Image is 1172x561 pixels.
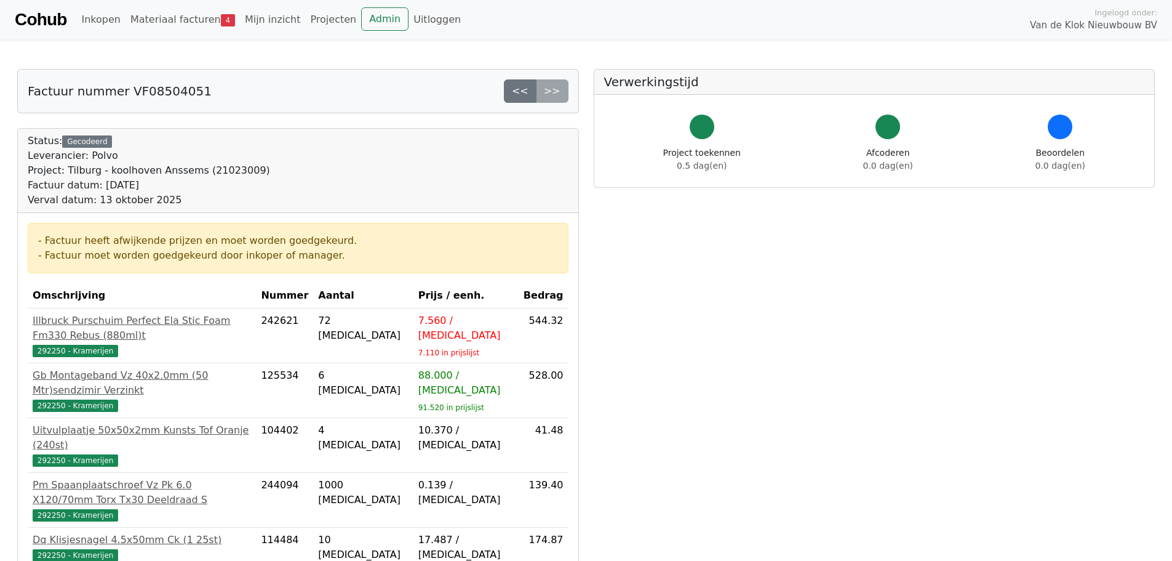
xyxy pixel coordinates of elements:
[221,14,235,26] span: 4
[418,478,513,507] div: 0.139 / [MEDICAL_DATA]
[33,368,251,413] a: Gb Montageband Vz 40x2.0mm (50 Mtr)sendzimir Verzinkt292250 - Kramerijen
[33,368,251,398] div: Gb Montageband Vz 40x2.0mm (50 Mtr)sendzimir Verzinkt
[517,283,568,309] th: Bedrag
[28,193,270,208] div: Verval datum: 13 oktober 2025
[256,473,313,528] td: 244094
[126,7,240,32] a: Materiaal facturen4
[418,403,484,412] sub: 91.520 in prijslijst
[418,313,513,343] div: 7.560 / [MEDICAL_DATA]
[863,147,913,172] div: Afcoderen
[38,233,558,248] div: - Factuur heeft afwijkende prijzen en moet worden goedgekeurd.
[33,478,251,507] div: Pm Spaanplaatschroef Vz Pk 6.0 X120/70mm Torx Tx30 Deeldraad S
[33,313,251,358] a: Illbruck Purschuim Perfect Ela Stic Foam Fm330 Rebus (880ml)t292250 - Kramerijen
[361,7,409,31] a: Admin
[256,363,313,418] td: 125534
[28,163,270,178] div: Project: Tilburg - koolhoven Anssems (21023009)
[33,423,251,453] div: Uitvulplaatje 50x50x2mm Kunsts Tof Oranje (240st)
[256,309,313,363] td: 242621
[33,509,118,522] span: 292250 - Kramerijen
[318,478,408,507] div: 1000 [MEDICAL_DATA]
[504,79,536,103] a: <<
[28,84,212,99] h5: Factuur nummer VF08504051
[413,283,518,309] th: Prijs / eenh.
[517,309,568,363] td: 544.32
[33,313,251,343] div: Illbruck Purschuim Perfect Ela Stic Foam Fm330 Rebus (880ml)t
[663,147,741,172] div: Project toekennen
[517,418,568,473] td: 41.48
[418,423,513,453] div: 10.370 / [MEDICAL_DATA]
[33,533,251,547] div: Dq Klisjesnagel 4.5x50mm Ck (1 25st)
[256,283,313,309] th: Nummer
[517,473,568,528] td: 139.40
[33,400,118,412] span: 292250 - Kramerijen
[418,368,513,398] div: 88.000 / [MEDICAL_DATA]
[318,313,408,343] div: 72 [MEDICAL_DATA]
[305,7,361,32] a: Projecten
[76,7,125,32] a: Inkopen
[1035,147,1085,172] div: Beoordelen
[33,454,118,467] span: 292250 - Kramerijen
[517,363,568,418] td: 528.00
[1035,161,1085,171] span: 0.0 dag(en)
[418,349,479,357] sub: 7.110 in prijslijst
[33,478,251,522] a: Pm Spaanplaatschroef Vz Pk 6.0 X120/70mm Torx Tx30 Deeldraad S292250 - Kramerijen
[28,283,256,309] th: Omschrijving
[677,161,727,171] span: 0.5 dag(en)
[28,134,270,208] div: Status:
[28,178,270,193] div: Factuur datum: [DATE]
[318,423,408,453] div: 4 [MEDICAL_DATA]
[1094,7,1157,18] span: Ingelogd onder:
[33,423,251,467] a: Uitvulplaatje 50x50x2mm Kunsts Tof Oranje (240st)292250 - Kramerijen
[313,283,413,309] th: Aantal
[1030,18,1157,33] span: Van de Klok Nieuwbouw BV
[33,345,118,357] span: 292250 - Kramerijen
[863,161,913,171] span: 0.0 dag(en)
[28,148,270,163] div: Leverancier: Polvo
[62,135,112,148] div: Gecodeerd
[15,5,66,34] a: Cohub
[318,368,408,398] div: 6 [MEDICAL_DATA]
[604,75,1145,89] h5: Verwerkingstijd
[38,248,558,263] div: - Factuur moet worden goedgekeurd door inkoper of manager.
[256,418,313,473] td: 104402
[409,7,466,32] a: Uitloggen
[240,7,306,32] a: Mijn inzicht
